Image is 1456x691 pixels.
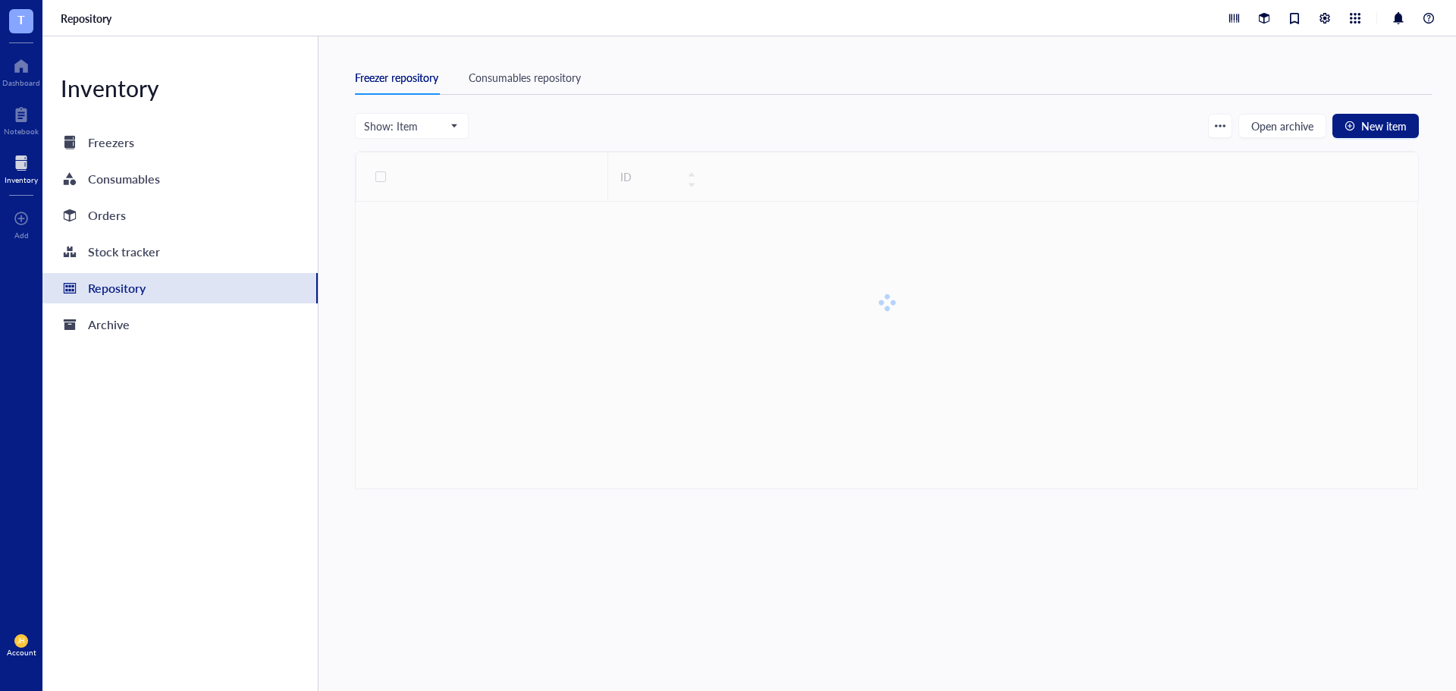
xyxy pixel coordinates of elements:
a: Freezers [42,127,318,158]
div: Freezer repository [355,69,438,86]
a: Stock tracker [42,237,318,267]
div: Notebook [4,127,39,136]
button: Open archive [1238,114,1326,138]
span: Open archive [1251,120,1313,132]
div: Account [7,648,36,657]
div: Archive [88,314,130,335]
div: Repository [88,278,146,299]
span: Show: Item [364,119,457,133]
a: Archive [42,309,318,340]
a: Orders [42,200,318,231]
span: T [17,10,25,29]
a: Consumables [42,164,318,194]
div: Add [14,231,29,240]
a: Repository [42,273,318,303]
span: JH [17,637,25,645]
div: Orders [88,205,126,226]
div: Inventory [5,175,38,184]
div: Consumables repository [469,69,581,86]
div: Stock tracker [88,241,160,262]
a: Inventory [5,151,38,184]
a: Dashboard [2,54,40,87]
button: New item [1332,114,1419,138]
div: Freezers [88,132,134,153]
div: Consumables [88,168,160,190]
span: New item [1361,120,1407,132]
a: Repository [61,11,115,25]
div: Dashboard [2,78,40,87]
div: Inventory [42,73,318,103]
a: Notebook [4,102,39,136]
